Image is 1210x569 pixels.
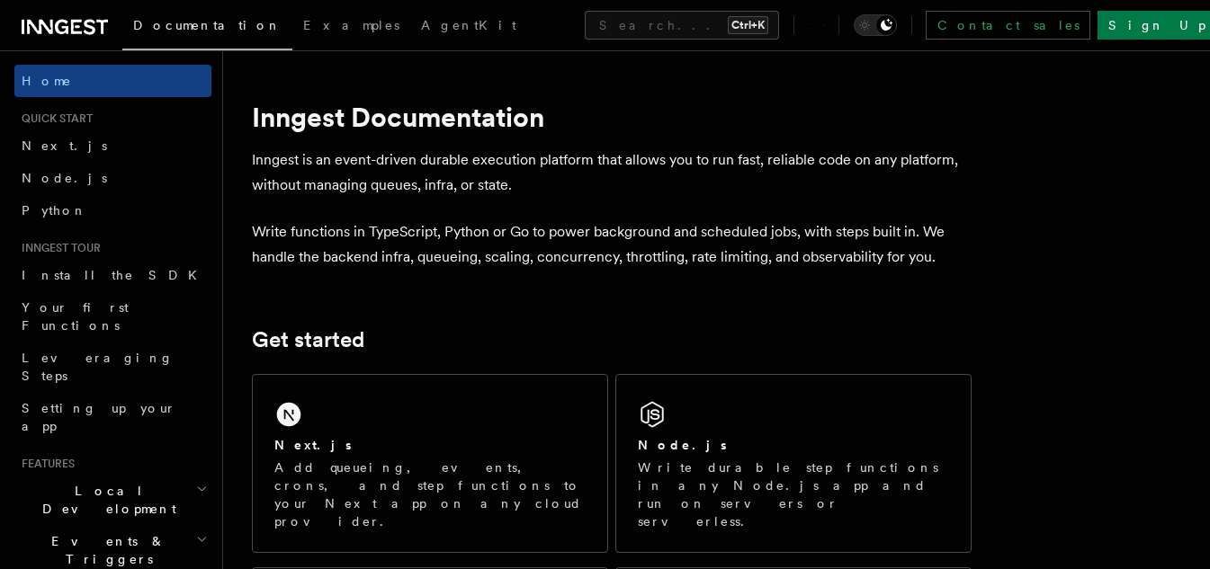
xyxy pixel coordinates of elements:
p: Inngest is an event-driven durable execution platform that allows you to run fast, reliable code ... [252,147,972,198]
span: AgentKit [421,18,516,32]
a: Documentation [122,5,292,50]
h2: Node.js [638,436,727,454]
kbd: Ctrl+K [728,16,768,34]
span: Your first Functions [22,300,129,333]
span: Documentation [133,18,282,32]
a: Next.js [14,129,211,162]
button: Toggle dark mode [854,14,897,36]
a: AgentKit [410,5,527,49]
span: Python [22,203,87,218]
span: Setting up your app [22,401,176,433]
button: Search...Ctrl+K [585,11,779,40]
span: Quick start [14,111,93,126]
h1: Inngest Documentation [252,101,972,133]
button: Local Development [14,475,211,525]
span: Home [22,72,72,90]
span: Inngest tour [14,241,101,255]
span: Features [14,457,75,471]
span: Local Development [14,482,196,518]
a: Next.jsAdd queueing, events, crons, and step functions to your Next app on any cloud provider. [252,374,608,553]
p: Write functions in TypeScript, Python or Go to power background and scheduled jobs, with steps bu... [252,219,972,270]
a: Get started [252,327,364,352]
a: Examples [292,5,410,49]
p: Write durable step functions in any Node.js app and run on servers or serverless. [638,458,949,530]
a: Setting up your app [14,392,211,442]
a: Home [14,65,211,97]
p: Add queueing, events, crons, and step functions to your Next app on any cloud provider. [274,458,586,530]
span: Events & Triggers [14,532,196,568]
span: Next.js [22,138,107,153]
a: Python [14,194,211,227]
a: Contact sales [926,11,1090,40]
span: Install the SDK [22,268,208,282]
h2: Next.js [274,436,352,454]
a: Install the SDK [14,259,211,291]
span: Leveraging Steps [22,351,174,383]
a: Leveraging Steps [14,342,211,392]
span: Examples [303,18,399,32]
span: Node.js [22,171,107,185]
a: Your first Functions [14,291,211,342]
a: Node.js [14,162,211,194]
a: Node.jsWrite durable step functions in any Node.js app and run on servers or serverless. [615,374,972,553]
